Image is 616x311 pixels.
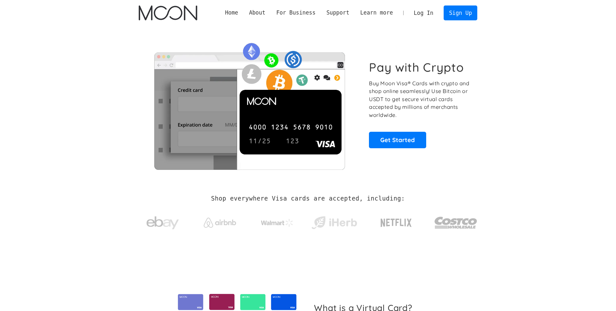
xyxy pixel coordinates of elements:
[211,195,405,202] h2: Shop everywhere Visa cards are accepted, including:
[139,5,197,20] img: Moon Logo
[139,5,197,20] a: home
[139,206,187,236] a: ebay
[326,9,349,17] div: Support
[243,9,271,17] div: About
[310,214,358,231] img: iHerb
[444,5,477,20] a: Sign Up
[321,9,355,17] div: Support
[204,218,236,228] img: Airbnb
[408,6,439,20] a: Log In
[434,204,478,238] a: Costco
[360,9,393,17] div: Learn more
[434,211,478,235] img: Costco
[310,208,358,234] a: iHerb
[146,213,179,233] img: ebay
[369,132,426,148] a: Get Started
[367,208,425,234] a: Netflix
[276,9,315,17] div: For Business
[220,9,243,17] a: Home
[253,213,301,230] a: Walmart
[271,9,321,17] div: For Business
[249,9,265,17] div: About
[380,215,412,231] img: Netflix
[139,38,360,170] img: Moon Cards let you spend your crypto anywhere Visa is accepted.
[369,79,470,119] p: Buy Moon Visa® Cards with crypto and shop online seamlessly! Use Bitcoin or USDT to get secure vi...
[261,219,293,227] img: Walmart
[369,60,464,75] h1: Pay with Crypto
[196,211,244,231] a: Airbnb
[355,9,398,17] div: Learn more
